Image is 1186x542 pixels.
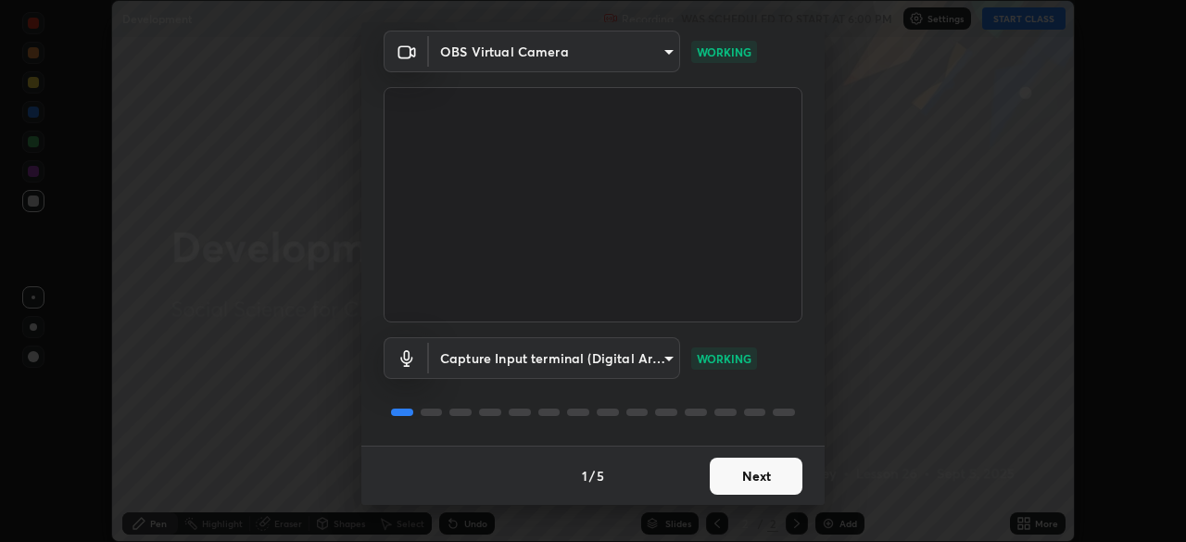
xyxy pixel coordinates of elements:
p: WORKING [697,44,751,60]
div: OBS Virtual Camera [429,337,680,379]
button: Next [710,458,802,495]
h4: / [589,466,595,485]
div: OBS Virtual Camera [429,31,680,72]
h4: 1 [582,466,587,485]
p: WORKING [697,350,751,367]
h4: 5 [597,466,604,485]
